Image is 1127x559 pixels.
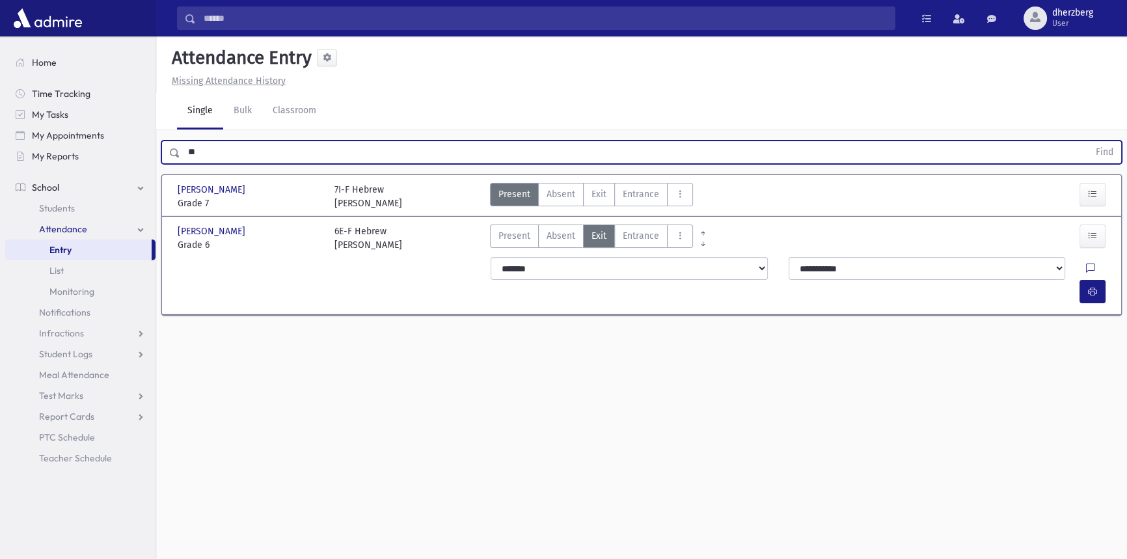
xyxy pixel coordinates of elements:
span: Monitoring [49,286,94,297]
span: [PERSON_NAME] [178,183,248,197]
a: Meal Attendance [5,364,156,385]
span: My Tasks [32,109,68,120]
span: Grade 7 [178,197,321,210]
span: dherzberg [1052,8,1093,18]
a: Test Marks [5,385,156,406]
span: User [1052,18,1093,29]
a: Classroom [262,93,327,130]
a: My Tasks [5,104,156,125]
span: Test Marks [39,390,83,402]
a: Monitoring [5,281,156,302]
a: List [5,260,156,281]
div: 7I-F Hebrew [PERSON_NAME] [334,183,402,210]
span: [PERSON_NAME] [178,225,248,238]
span: My Appointments [32,130,104,141]
span: Entry [49,244,72,256]
a: Report Cards [5,406,156,427]
a: PTC Schedule [5,427,156,448]
span: Entrance [623,187,659,201]
span: Infractions [39,327,84,339]
a: Time Tracking [5,83,156,104]
span: Entrance [623,229,659,243]
span: Present [498,187,530,201]
a: Student Logs [5,344,156,364]
span: Students [39,202,75,214]
span: Exit [591,229,606,243]
div: AttTypes [490,225,693,252]
div: 6E-F Hebrew [PERSON_NAME] [334,225,402,252]
span: Absent [547,229,575,243]
span: School [32,182,59,193]
span: Grade 6 [178,238,321,252]
span: My Reports [32,150,79,162]
a: Infractions [5,323,156,344]
input: Search [196,7,895,30]
a: My Appointments [5,125,156,146]
span: Attendance [39,223,87,235]
span: Meal Attendance [39,369,109,381]
a: Entry [5,239,152,260]
span: Notifications [39,307,90,318]
a: Home [5,52,156,73]
span: Absent [547,187,575,201]
span: PTC Schedule [39,431,95,443]
span: Present [498,229,530,243]
span: List [49,265,64,277]
a: Students [5,198,156,219]
div: AttTypes [490,183,693,210]
a: Single [177,93,223,130]
a: My Reports [5,146,156,167]
span: Teacher Schedule [39,452,112,464]
span: Report Cards [39,411,94,422]
a: Bulk [223,93,262,130]
a: Teacher Schedule [5,448,156,469]
img: AdmirePro [10,5,85,31]
span: Student Logs [39,348,92,360]
u: Missing Attendance History [172,75,286,87]
button: Find [1088,141,1121,163]
a: School [5,177,156,198]
span: Home [32,57,57,68]
a: Notifications [5,302,156,323]
span: Exit [591,187,606,201]
a: Attendance [5,219,156,239]
h5: Attendance Entry [167,47,312,69]
a: Missing Attendance History [167,75,286,87]
span: Time Tracking [32,88,90,100]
